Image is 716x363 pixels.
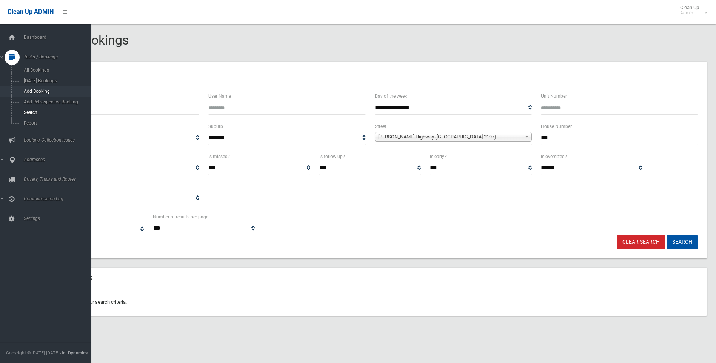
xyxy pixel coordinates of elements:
[22,68,90,73] span: All Bookings
[60,350,88,355] strong: Jet Dynamics
[375,122,386,131] label: Street
[208,152,230,161] label: Is missed?
[319,152,345,161] label: Is follow up?
[680,10,699,16] small: Admin
[22,216,96,221] span: Settings
[430,152,447,161] label: Is early?
[375,92,407,100] label: Day of the week
[541,122,572,131] label: House Number
[33,289,707,316] div: No bookings match your search criteria.
[667,235,698,249] button: Search
[6,350,59,355] span: Copyright © [DATE]-[DATE]
[22,89,90,94] span: Add Booking
[22,110,90,115] span: Search
[22,157,96,162] span: Addresses
[208,92,231,100] label: User Name
[22,78,90,83] span: [DATE] Bookings
[22,120,90,126] span: Report
[541,152,567,161] label: Is oversized?
[22,35,96,40] span: Dashboard
[153,213,208,221] label: Number of results per page
[22,54,96,60] span: Tasks / Bookings
[541,92,567,100] label: Unit Number
[22,137,96,143] span: Booking Collection Issues
[208,122,223,131] label: Suburb
[8,8,54,15] span: Clean Up ADMIN
[378,132,522,142] span: [PERSON_NAME] Highway ([GEOGRAPHIC_DATA] 2197)
[617,235,665,249] a: Clear Search
[22,99,90,105] span: Add Retrospective Booking
[22,196,96,201] span: Communication Log
[22,177,96,182] span: Drivers, Trucks and Routes
[676,5,707,16] span: Clean Up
